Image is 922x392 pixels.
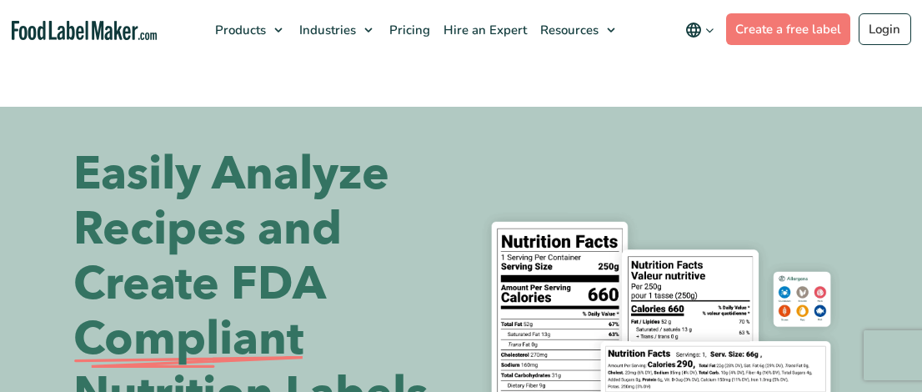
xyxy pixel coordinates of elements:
span: Hire an Expert [438,22,529,38]
span: Pricing [384,22,432,38]
a: Create a free label [726,13,851,45]
span: Compliant [73,312,303,367]
a: Login [859,13,911,45]
span: Products [210,22,268,38]
span: Resources [535,22,600,38]
span: Industries [294,22,358,38]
